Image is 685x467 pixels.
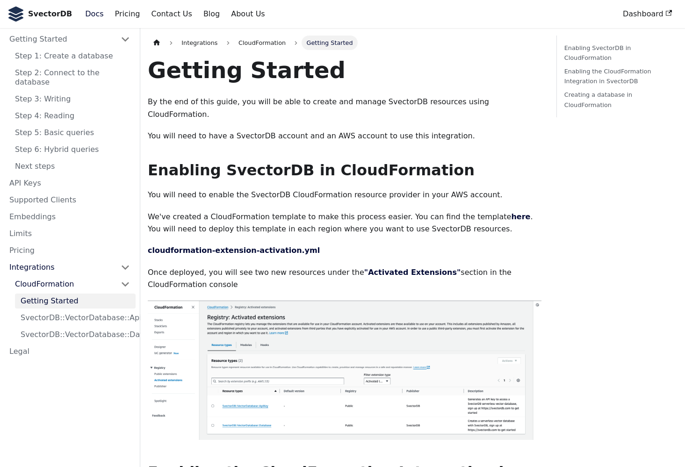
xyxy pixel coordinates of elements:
[9,159,136,174] a: Next steps
[4,226,136,241] a: Limits
[564,66,674,86] a: Enabling the CloudFormation Integration in SvectorDB
[109,6,146,22] a: Pricing
[148,161,541,180] h2: Enabling SvectorDB in CloudFormation
[148,301,541,440] img: activated-extensions-page-0315ed57293c3402c612c108c7e010e2.png
[148,211,541,236] p: We've created a CloudFormation template to make this process easier. You can find the template . ...
[148,96,541,121] p: By the end of this guide, you will be able to create and manage SvectorDB resources using CloudFo...
[9,92,136,107] a: Step 3: Writing
[564,90,674,109] a: Creating a database in CloudFormation
[4,243,136,258] a: Pricing
[148,246,320,255] a: cloudformation-extension-activation.yml
[148,266,541,291] p: Once deployed, you will see two new resources under the section in the CloudFormation console
[148,189,541,201] p: You will need to enable the SvectorDB CloudFormation resource provider in your AWS account.
[15,310,136,325] a: SvectorDB::VectorDatabase::ApiKey
[225,6,270,22] a: About Us
[15,294,136,309] a: Getting Started
[115,32,136,47] button: Collapse sidebar category 'Getting Started'
[4,193,136,208] a: Supported Clients
[15,327,136,342] a: SvectorDB::VectorDatabase::Database
[148,36,166,50] a: Home page
[148,130,541,142] p: You will need to have a SvectorDB account and an AWS account to use this integration.
[364,268,461,277] a: "Activated Extensions"
[9,108,136,123] a: Step 4: Reading
[9,125,136,140] a: Step 5: Basic queries
[28,8,72,20] b: SvectorDB
[511,212,530,221] a: here
[617,6,678,22] a: Dashboard
[7,7,72,22] a: SvectorDB LogoSvectorDB LogoSvectorDB
[79,6,109,22] a: Docs
[4,176,136,191] a: API Keys
[234,36,291,50] span: CloudFormation
[148,36,541,50] nav: Breadcrumbs
[4,209,136,224] a: Embeddings
[198,6,225,22] a: Blog
[9,49,136,64] a: Step 1: Create a database
[7,7,24,22] img: SvectorDB Logo
[4,260,136,275] a: Integrations
[9,65,136,90] a: Step 2: Connect to the database
[9,277,136,292] a: CloudFormation
[177,36,223,50] span: Integrations
[564,43,674,63] a: Enabling SvectorDB in CloudFormation
[145,6,197,22] a: Contact Us
[148,56,541,84] h1: Getting Started
[302,36,357,50] span: Getting Started
[9,142,136,157] a: Step 6: Hybrid queries
[4,32,115,47] a: Getting Started
[4,344,136,359] a: Legal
